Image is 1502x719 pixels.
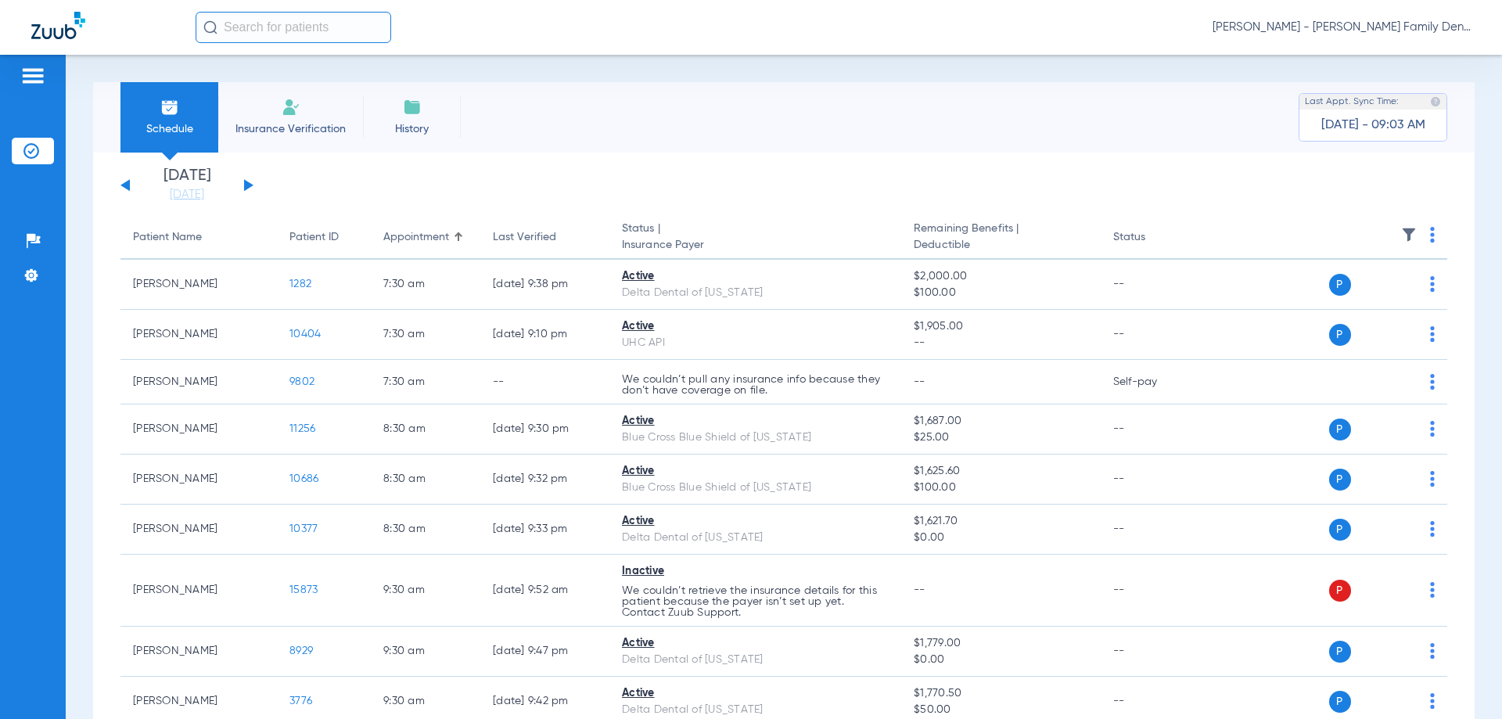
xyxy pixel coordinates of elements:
div: Patient ID [289,229,339,246]
img: last sync help info [1430,96,1441,107]
td: -- [480,360,609,404]
span: $1,625.60 [914,463,1087,480]
span: Deductible [914,237,1087,253]
td: 7:30 AM [371,260,480,310]
img: Manual Insurance Verification [282,98,300,117]
td: -- [1101,260,1206,310]
span: $1,770.50 [914,685,1087,702]
td: [PERSON_NAME] [120,360,277,404]
span: $1,905.00 [914,318,1087,335]
td: 8:30 AM [371,505,480,555]
span: Last Appt. Sync Time: [1305,94,1399,110]
span: 1282 [289,279,311,289]
span: $100.00 [914,480,1087,496]
span: History [375,121,449,137]
td: [PERSON_NAME] [120,260,277,310]
td: -- [1101,505,1206,555]
td: 8:30 AM [371,455,480,505]
div: Blue Cross Blue Shield of [US_STATE] [622,480,889,496]
span: $2,000.00 [914,268,1087,285]
span: $1,779.00 [914,635,1087,652]
td: [DATE] 9:52 AM [480,555,609,627]
span: [PERSON_NAME] - [PERSON_NAME] Family Dentistry [1213,20,1471,35]
td: -- [1101,627,1206,677]
div: Delta Dental of [US_STATE] [622,652,889,668]
div: Active [622,685,889,702]
span: Insurance Payer [622,237,889,253]
td: -- [1101,555,1206,627]
span: [DATE] - 09:03 AM [1321,117,1425,133]
div: Delta Dental of [US_STATE] [622,530,889,546]
div: UHC API [622,335,889,351]
a: [DATE] [140,187,234,203]
td: -- [1101,404,1206,455]
span: Schedule [132,121,207,137]
span: 11256 [289,423,315,434]
div: Appointment [383,229,468,246]
img: group-dot-blue.svg [1430,521,1435,537]
div: Delta Dental of [US_STATE] [622,285,889,301]
div: Active [622,268,889,285]
td: 9:30 AM [371,555,480,627]
span: 15873 [289,584,318,595]
span: $1,621.70 [914,513,1087,530]
img: group-dot-blue.svg [1430,643,1435,659]
td: [PERSON_NAME] [120,505,277,555]
div: Active [622,463,889,480]
img: Zuub Logo [31,12,85,39]
span: $25.00 [914,430,1087,446]
input: Search for patients [196,12,391,43]
span: -- [914,335,1087,351]
div: Active [622,635,889,652]
td: [PERSON_NAME] [120,404,277,455]
div: Last Verified [493,229,597,246]
img: hamburger-icon [20,67,45,85]
iframe: Chat Widget [1424,644,1502,719]
span: -- [914,376,925,387]
span: Insurance Verification [230,121,351,137]
th: Status [1101,216,1206,260]
div: Active [622,318,889,335]
td: [DATE] 9:38 PM [480,260,609,310]
span: $100.00 [914,285,1087,301]
img: group-dot-blue.svg [1430,276,1435,292]
img: group-dot-blue.svg [1430,582,1435,598]
th: Status | [609,216,901,260]
span: P [1329,580,1351,602]
span: P [1329,691,1351,713]
span: P [1329,641,1351,663]
td: 7:30 AM [371,310,480,360]
span: 10377 [289,523,318,534]
td: -- [1101,455,1206,505]
span: P [1329,469,1351,491]
td: -- [1101,310,1206,360]
span: 8929 [289,645,313,656]
img: filter.svg [1401,227,1417,243]
img: group-dot-blue.svg [1430,471,1435,487]
div: Patient ID [289,229,358,246]
td: 8:30 AM [371,404,480,455]
span: P [1329,519,1351,541]
td: 7:30 AM [371,360,480,404]
span: 3776 [289,696,312,706]
img: History [403,98,422,117]
div: Appointment [383,229,449,246]
img: Search Icon [203,20,217,34]
div: Blue Cross Blue Shield of [US_STATE] [622,430,889,446]
td: Self-pay [1101,360,1206,404]
div: Patient Name [133,229,264,246]
li: [DATE] [140,168,234,203]
td: [PERSON_NAME] [120,455,277,505]
td: [PERSON_NAME] [120,555,277,627]
span: P [1329,419,1351,440]
span: P [1329,324,1351,346]
span: 9802 [289,376,314,387]
div: Inactive [622,563,889,580]
div: Active [622,413,889,430]
span: $50.00 [914,702,1087,718]
p: We couldn’t pull any insurance info because they don’t have coverage on file. [622,374,889,396]
img: Schedule [160,98,179,117]
td: [PERSON_NAME] [120,310,277,360]
div: Active [622,513,889,530]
